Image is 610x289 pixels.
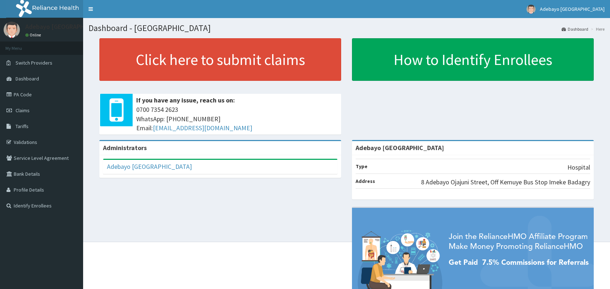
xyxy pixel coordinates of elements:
span: Tariffs [16,123,29,130]
span: 0700 7354 2623 WhatsApp: [PHONE_NUMBER] Email: [136,105,338,133]
p: 8 Adebayo Ojajuni Street, Off Kemuye Bus Stop Imeke Badagry [421,178,590,187]
b: If you have any issue, reach us on: [136,96,235,104]
h1: Dashboard - [GEOGRAPHIC_DATA] [89,23,605,33]
a: Click here to submit claims [99,38,341,81]
a: Dashboard [562,26,588,32]
img: User Image [4,22,20,38]
strong: Adebayo [GEOGRAPHIC_DATA] [356,144,444,152]
b: Type [356,163,368,170]
li: Here [589,26,605,32]
span: Claims [16,107,30,114]
p: Hospital [567,163,590,172]
span: Switch Providers [16,60,52,66]
a: Adebayo [GEOGRAPHIC_DATA] [107,162,192,171]
b: Address [356,178,375,184]
a: How to Identify Enrollees [352,38,594,81]
a: Online [25,32,43,38]
img: User Image [527,5,536,14]
p: Adebayo [GEOGRAPHIC_DATA] [25,23,111,30]
span: Adebayo [GEOGRAPHIC_DATA] [540,6,605,12]
b: Administrators [103,144,147,152]
span: Dashboard [16,75,39,82]
a: [EMAIL_ADDRESS][DOMAIN_NAME] [153,124,252,132]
